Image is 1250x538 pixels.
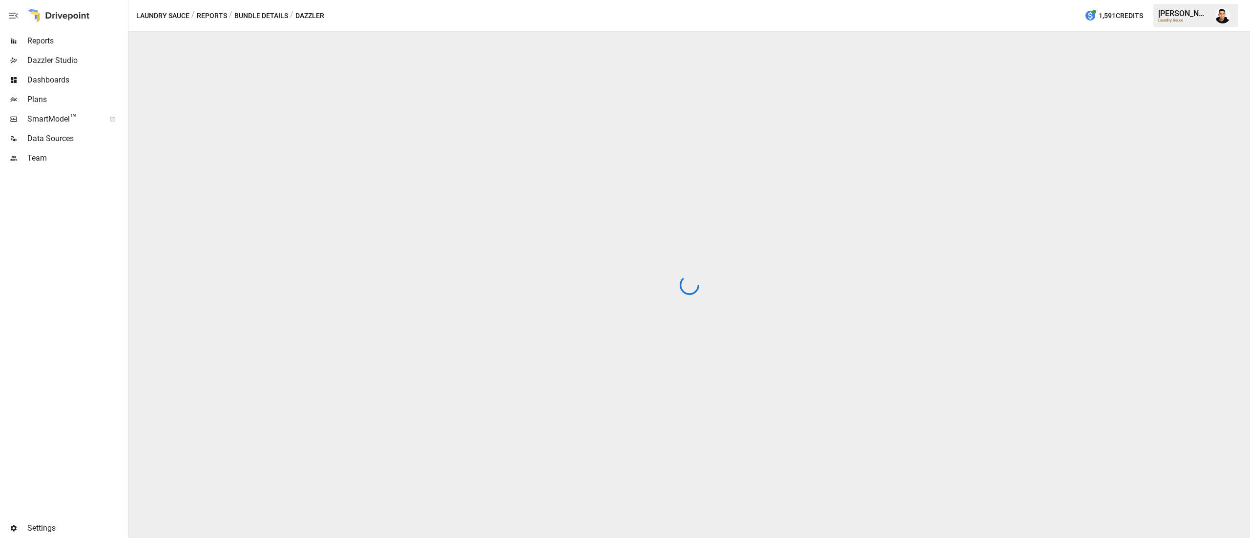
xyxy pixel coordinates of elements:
[70,112,77,124] span: ™
[197,10,227,22] button: Reports
[1099,10,1143,22] span: 1,591 Credits
[234,10,288,22] button: Bundle Details
[191,10,195,22] div: /
[27,35,126,47] span: Reports
[1081,7,1147,25] button: 1,591Credits
[1209,2,1236,29] button: Francisco Sanchez
[27,94,126,105] span: Plans
[27,152,126,164] span: Team
[290,10,293,22] div: /
[136,10,189,22] button: Laundry Sauce
[27,55,126,66] span: Dazzler Studio
[27,522,126,534] span: Settings
[229,10,232,22] div: /
[1215,8,1230,23] img: Francisco Sanchez
[1158,18,1209,22] div: Laundry Sauce
[27,113,99,125] span: SmartModel
[27,133,126,145] span: Data Sources
[27,74,126,86] span: Dashboards
[1158,9,1209,18] div: [PERSON_NAME]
